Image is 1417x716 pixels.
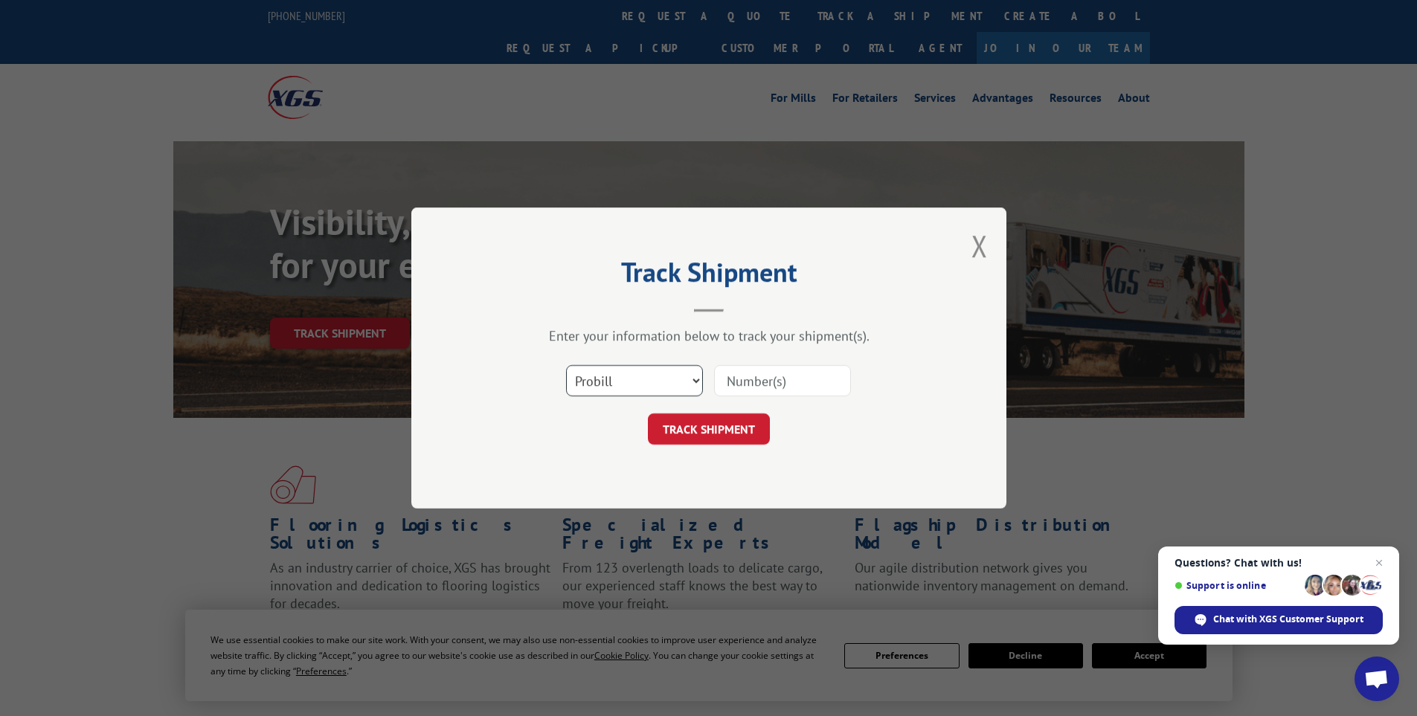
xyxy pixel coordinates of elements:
[1175,606,1383,634] span: Chat with XGS Customer Support
[971,226,988,265] button: Close modal
[1355,657,1399,701] a: Open chat
[1175,580,1299,591] span: Support is online
[486,262,932,290] h2: Track Shipment
[486,327,932,344] div: Enter your information below to track your shipment(s).
[1175,557,1383,569] span: Questions? Chat with us!
[1213,613,1363,626] span: Chat with XGS Customer Support
[714,365,851,396] input: Number(s)
[648,413,770,445] button: TRACK SHIPMENT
